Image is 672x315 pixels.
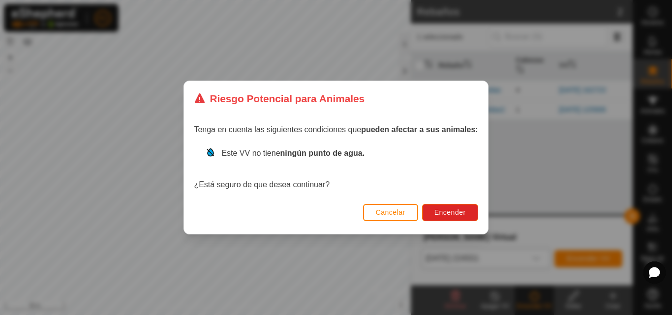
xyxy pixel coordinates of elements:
span: Cancelar [376,208,405,216]
button: Cancelar [363,204,418,221]
span: Este VV no tiene [221,149,365,157]
span: Tenga en cuenta las siguientes condiciones que [194,125,478,134]
strong: ningún punto de agua. [280,149,365,157]
span: Encender [434,208,466,216]
strong: pueden afectar a sus animales: [361,125,478,134]
div: ¿Está seguro de que desea continuar? [194,147,478,191]
button: Encender [422,204,478,221]
div: Riesgo Potencial para Animales [194,91,365,106]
